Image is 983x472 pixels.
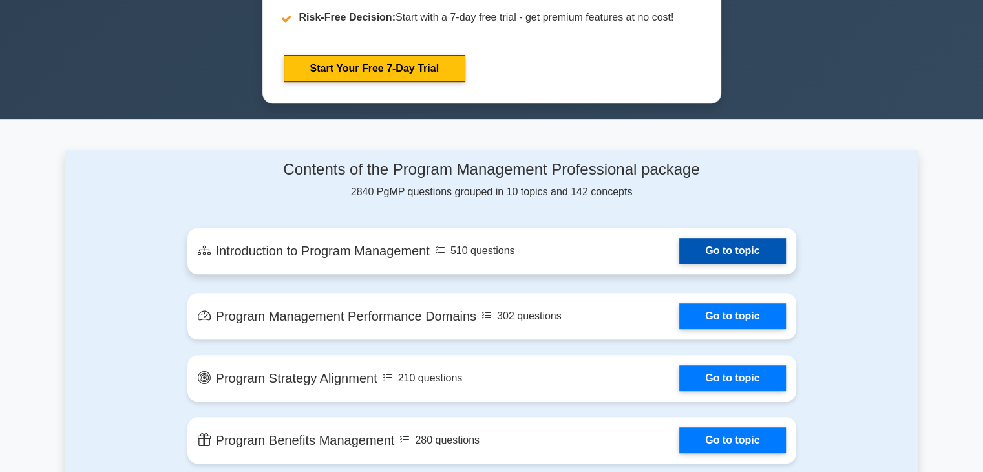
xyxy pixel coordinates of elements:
a: Go to topic [679,238,785,264]
h4: Contents of the Program Management Professional package [187,160,796,179]
a: Go to topic [679,303,785,329]
a: Start Your Free 7-Day Trial [284,55,465,82]
a: Go to topic [679,427,785,453]
a: Go to topic [679,365,785,391]
div: 2840 PgMP questions grouped in 10 topics and 142 concepts [187,160,796,200]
